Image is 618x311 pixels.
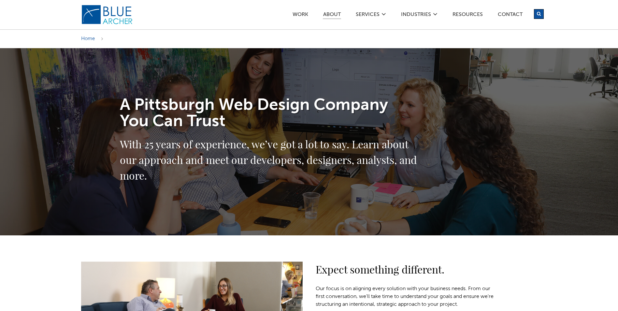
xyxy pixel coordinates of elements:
a: Work [292,12,309,19]
a: Industries [401,12,431,19]
h1: A Pittsburgh Web Design Company You Can Trust [120,97,420,130]
a: Contact [497,12,523,19]
img: Blue Archer Logo [81,5,133,25]
h2: Expect something different. [316,261,498,277]
a: SERVICES [355,12,380,19]
h2: With 25 years of experience, we’ve got a lot to say. Learn about our approach and meet our develo... [120,136,420,183]
a: ABOUT [323,12,341,19]
p: Our focus is on aligning every solution with your business needs. From our first conversation, we... [316,285,498,308]
a: Resources [452,12,483,19]
a: Home [81,36,95,41]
